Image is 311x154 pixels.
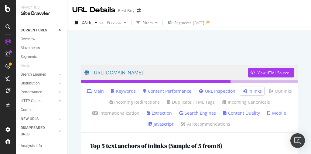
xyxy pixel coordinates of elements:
[21,89,57,95] a: Performance
[21,80,57,87] a: Distribution
[21,125,57,138] a: DISAPPEARED URLS
[243,88,262,94] a: Inlinks
[179,110,216,116] a: Search Engines
[21,80,40,87] div: Distribution
[84,65,248,80] a: [URL][DOMAIN_NAME]
[118,8,135,14] div: Best Buy
[137,9,141,13] div: arrow-right-arrow-left
[199,88,235,94] a: URL Inspection
[290,133,305,148] div: Open Intercom Messenger
[248,68,294,77] button: View HTML Source
[21,54,63,60] a: Segments
[104,20,121,25] span: Previous
[21,5,62,10] div: Analytics
[108,99,160,105] a: Incoming Redirections
[269,88,292,94] a: Outlinks
[21,107,34,113] div: Content
[142,20,153,25] div: Filters
[181,121,230,127] a: AI Recommendations
[72,18,100,27] button: [DATE]
[104,18,129,27] button: Previous
[21,63,36,69] a: Visits
[21,116,39,122] div: NEW URLS
[21,27,47,34] div: CURRENT URLS
[267,110,286,116] a: Mobile
[72,5,115,15] div: URL Details
[193,20,204,25] div: [DATE]
[21,143,42,149] div: Analysis Info
[21,45,40,51] div: Movements
[147,110,172,116] a: Extraction
[21,36,35,42] div: Overview
[222,99,270,105] a: Incoming Canonicals
[21,71,57,78] a: Search Engines
[258,70,289,75] div: View HTML Source
[21,143,63,149] a: Analysis Info
[111,88,136,94] a: Keywords
[21,98,57,104] a: HTTP Codes
[21,36,63,42] a: Overview
[87,88,104,94] a: Main
[21,116,57,122] a: NEW URLS
[21,107,63,113] a: Content
[21,10,62,17] div: SiteCrawler
[134,18,160,27] button: Filters
[21,98,41,104] div: HTTP Codes
[21,54,37,60] div: Segments
[21,89,42,95] div: Performance
[174,20,191,25] span: Segments
[21,71,46,78] div: Search Engines
[92,110,139,116] a: Internationalization
[21,63,30,69] div: Visits
[21,125,51,138] div: DISAPPEARED URLS
[223,110,260,116] a: Content Quality
[21,27,57,34] a: CURRENT URLS
[143,88,191,94] a: Content Performance
[167,99,215,105] a: Duplicate HTML Tags
[90,142,222,149] h2: Top 5 text anchors of inlinks ( Sample of 5 from 8 )
[21,45,63,51] a: Movements
[80,20,92,25] span: 2025 Jul. 29th
[149,121,173,127] a: Javascript
[100,20,104,25] span: vs
[165,18,207,27] button: Segments[DATE]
